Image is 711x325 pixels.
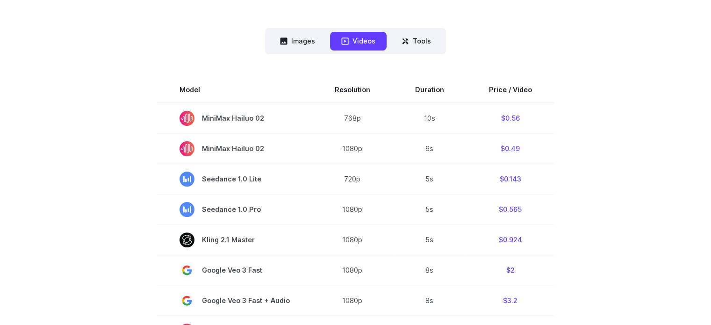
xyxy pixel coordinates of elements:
[312,77,393,103] th: Resolution
[180,111,290,126] span: MiniMax Hailuo 02
[330,32,387,50] button: Videos
[312,224,393,255] td: 1080p
[269,32,326,50] button: Images
[180,172,290,187] span: Seedance 1.0 Lite
[312,285,393,316] td: 1080p
[180,293,290,308] span: Google Veo 3 Fast + Audio
[180,232,290,247] span: Kling 2.1 Master
[312,164,393,194] td: 720p
[467,103,554,134] td: $0.56
[393,285,467,316] td: 8s
[467,224,554,255] td: $0.924
[467,164,554,194] td: $0.143
[393,133,467,164] td: 6s
[393,164,467,194] td: 5s
[312,103,393,134] td: 768p
[180,202,290,217] span: Seedance 1.0 Pro
[467,255,554,285] td: $2
[393,77,467,103] th: Duration
[467,285,554,316] td: $3.2
[157,77,312,103] th: Model
[180,141,290,156] span: MiniMax Hailuo 02
[312,255,393,285] td: 1080p
[467,77,554,103] th: Price / Video
[393,224,467,255] td: 5s
[467,133,554,164] td: $0.49
[393,194,467,224] td: 5s
[312,133,393,164] td: 1080p
[390,32,442,50] button: Tools
[467,194,554,224] td: $0.565
[312,194,393,224] td: 1080p
[180,263,290,278] span: Google Veo 3 Fast
[393,103,467,134] td: 10s
[393,255,467,285] td: 8s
